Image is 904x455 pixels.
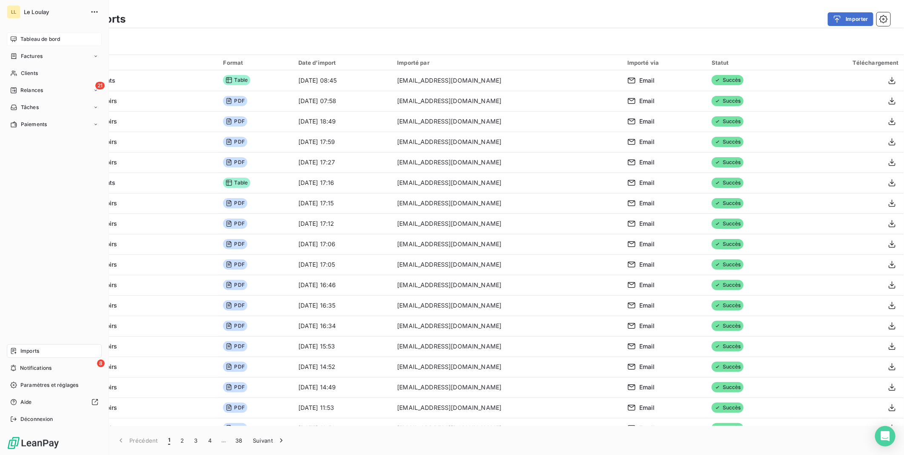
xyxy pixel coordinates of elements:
span: 21 [95,82,105,89]
span: Email [639,363,655,371]
button: 4 [203,432,217,449]
td: [DATE] 14:52 [293,357,392,377]
button: Importer [828,12,873,26]
td: [DATE] 17:15 [293,193,392,213]
td: [DATE] 16:46 [293,275,392,295]
div: Import [41,59,213,66]
span: Imports [20,347,39,355]
span: Succès [712,280,744,290]
span: Email [639,281,655,289]
td: [DATE] 17:05 [293,254,392,275]
span: Succès [712,362,744,372]
span: PDF [223,321,247,331]
span: PDF [223,96,247,106]
button: 2 [175,432,189,449]
span: PDF [223,198,247,208]
span: Email [639,138,655,146]
span: 1 [168,436,170,445]
span: Notifications [20,364,51,372]
td: [DATE] 10:50 [293,418,392,438]
span: Email [639,76,655,85]
td: [DATE] 18:49 [293,111,392,132]
td: [DATE] 16:35 [293,295,392,316]
span: Succès [712,157,744,167]
span: Paramètres et réglages [20,381,78,389]
span: PDF [223,341,247,351]
td: [DATE] 17:59 [293,132,392,152]
span: PDF [223,403,247,413]
a: Aide [7,395,102,409]
span: Email [639,158,655,167]
span: Succès [712,259,744,270]
span: Tâches [21,104,39,111]
div: Open Intercom Messenger [875,426,895,446]
td: [EMAIL_ADDRESS][DOMAIN_NAME] [392,254,622,275]
div: Téléchargement [796,59,899,66]
td: [DATE] 17:06 [293,234,392,254]
span: Email [639,403,655,412]
span: Email [639,301,655,310]
span: Email [639,240,655,248]
span: PDF [223,157,247,167]
span: Succès [712,300,744,311]
span: Email [639,117,655,126]
span: PDF [223,280,247,290]
span: Clients [21,69,38,77]
td: [EMAIL_ADDRESS][DOMAIN_NAME] [392,397,622,418]
td: [DATE] 15:53 [293,336,392,357]
td: [EMAIL_ADDRESS][DOMAIN_NAME] [392,111,622,132]
button: 1 [163,432,175,449]
span: Email [639,383,655,392]
span: Succès [712,321,744,331]
span: PDF [223,259,247,270]
span: Tableau de bord [20,35,60,43]
td: [EMAIL_ADDRESS][DOMAIN_NAME] [392,275,622,295]
td: [DATE] 17:16 [293,173,392,193]
td: [EMAIL_ADDRESS][DOMAIN_NAME] [392,132,622,152]
span: Email [639,260,655,269]
td: [EMAIL_ADDRESS][DOMAIN_NAME] [392,152,622,173]
div: Importé par [397,59,617,66]
td: [EMAIL_ADDRESS][DOMAIN_NAME] [392,357,622,377]
button: 38 [230,432,248,449]
span: Aide [20,398,32,406]
div: Date d’import [298,59,387,66]
span: 8 [97,360,105,367]
span: Email [639,219,655,228]
td: [DATE] 16:34 [293,316,392,336]
span: Email [639,322,655,330]
div: Format [223,59,288,66]
td: [DATE] 08:45 [293,70,392,91]
span: Email [639,424,655,432]
span: Succès [712,219,744,229]
div: Statut [712,59,786,66]
div: Importé via [627,59,701,66]
span: Factures [21,52,43,60]
span: Email [639,342,655,351]
span: Succès [712,137,744,147]
td: [EMAIL_ADDRESS][DOMAIN_NAME] [392,377,622,397]
span: PDF [223,382,247,392]
span: Relances [20,86,43,94]
td: [EMAIL_ADDRESS][DOMAIN_NAME] [392,193,622,213]
span: Le Loulay [24,9,85,15]
span: PDF [223,423,247,433]
span: Table [223,75,250,85]
button: 3 [189,432,203,449]
td: [EMAIL_ADDRESS][DOMAIN_NAME] [392,316,622,336]
span: Succès [712,178,744,188]
td: [EMAIL_ADDRESS][DOMAIN_NAME] [392,295,622,316]
span: Table [223,178,250,188]
td: [EMAIL_ADDRESS][DOMAIN_NAME] [392,418,622,438]
span: PDF [223,239,247,249]
span: Succès [712,198,744,208]
span: Email [639,97,655,105]
span: PDF [223,219,247,229]
span: Succès [712,382,744,392]
td: [EMAIL_ADDRESS][DOMAIN_NAME] [392,91,622,111]
span: PDF [223,116,247,127]
td: [DATE] 17:27 [293,152,392,173]
td: [EMAIL_ADDRESS][DOMAIN_NAME] [392,336,622,357]
td: [DATE] 11:53 [293,397,392,418]
span: Succès [712,341,744,351]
